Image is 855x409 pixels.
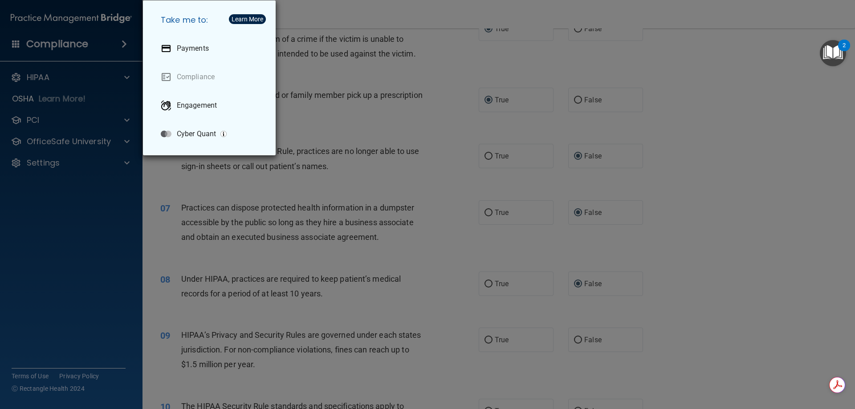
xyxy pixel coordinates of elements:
div: 2 [843,45,846,57]
p: Engagement [177,101,217,110]
h5: Take me to: [154,8,269,32]
p: Payments [177,44,209,53]
a: Compliance [154,65,269,89]
div: Learn More [232,16,263,22]
a: Engagement [154,93,269,118]
p: Cyber Quant [177,130,216,138]
a: Cyber Quant [154,121,269,146]
a: Payments [154,36,269,61]
button: Open Resource Center, 2 new notifications [820,40,846,66]
button: Learn More [229,14,266,24]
